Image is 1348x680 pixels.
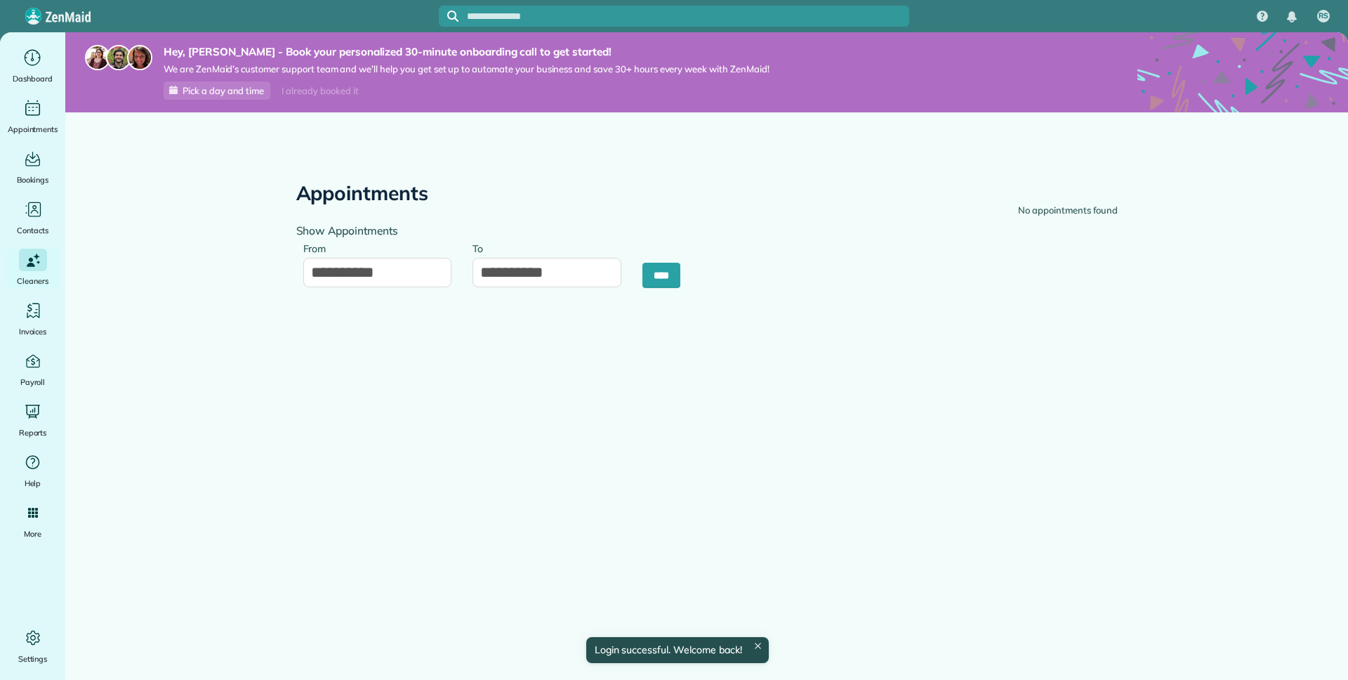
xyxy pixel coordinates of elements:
[164,63,769,75] span: We are ZenMaid’s customer support team and we’ll help you get set up to automate your business an...
[19,325,47,339] span: Invoices
[8,122,58,136] span: Appointments
[1319,11,1328,22] span: RS
[6,350,60,389] a: Payroll
[183,85,264,96] span: Pick a day and time
[296,183,429,204] h2: Appointments
[6,627,60,666] a: Settings
[473,235,490,261] label: To
[85,45,110,70] img: maria-72a9807cf96188c08ef61303f053569d2e2a8a1cde33d635c8a3ac13582a053d.jpg
[296,225,696,237] h4: Show Appointments
[6,249,60,288] a: Cleaners
[106,45,131,70] img: jorge-587dff0eeaa6aab1f244e6dc62b8924c3b6ad411094392a53c71c6c4a576187d.jpg
[6,148,60,187] a: Bookings
[17,274,48,288] span: Cleaners
[439,11,458,22] button: Focus search
[447,11,458,22] svg: Focus search
[18,652,48,666] span: Settings
[19,426,47,440] span: Reports
[6,400,60,440] a: Reports
[303,235,333,261] label: From
[25,476,41,490] span: Help
[164,81,270,100] a: Pick a day and time
[127,45,152,70] img: michelle-19f622bdf1676172e81f8f8fba1fb50e276960ebfe0243fe18214015130c80e4.jpg
[6,46,60,86] a: Dashboard
[20,375,46,389] span: Payroll
[13,72,53,86] span: Dashboard
[586,637,768,663] div: Login successful. Welcome back!
[1277,1,1307,32] div: Notifications
[17,173,49,187] span: Bookings
[6,97,60,136] a: Appointments
[6,198,60,237] a: Contacts
[164,45,769,59] strong: Hey, [PERSON_NAME] - Book your personalized 30-minute onboarding call to get started!
[6,299,60,339] a: Invoices
[273,82,366,100] div: I already booked it
[24,527,41,541] span: More
[6,451,60,490] a: Help
[1018,204,1117,218] div: No appointments found
[17,223,48,237] span: Contacts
